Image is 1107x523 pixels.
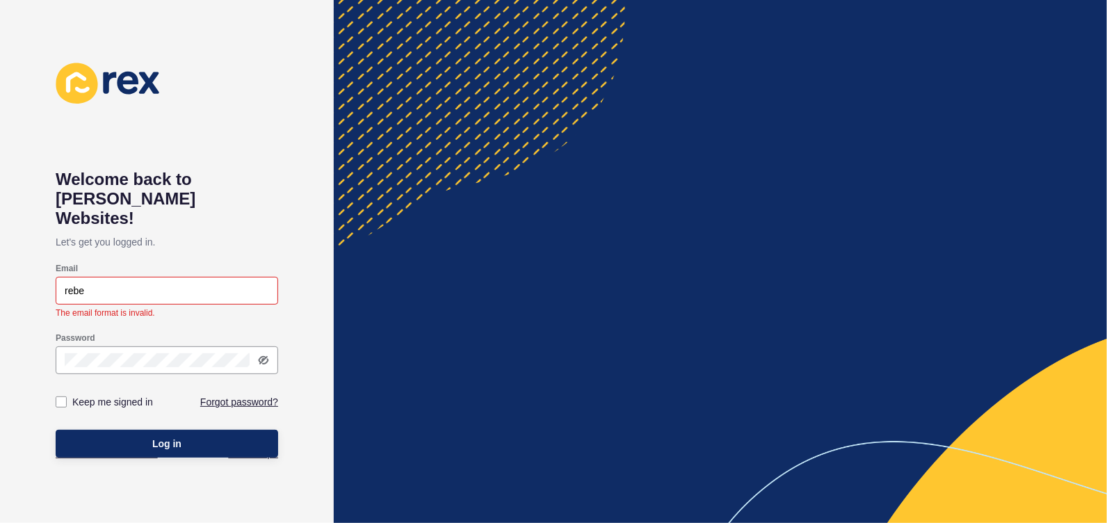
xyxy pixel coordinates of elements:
[56,307,278,319] div: The email format is invalid.
[56,228,278,256] p: Let's get you logged in.
[56,170,278,228] h1: Welcome back to [PERSON_NAME] Websites!
[152,437,181,451] span: Log in
[72,395,153,409] label: Keep me signed in
[56,332,95,344] label: Password
[56,430,278,458] button: Log in
[65,284,269,298] input: e.g. name@company.com
[200,395,278,409] a: Forgot password?
[56,263,78,274] label: Email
